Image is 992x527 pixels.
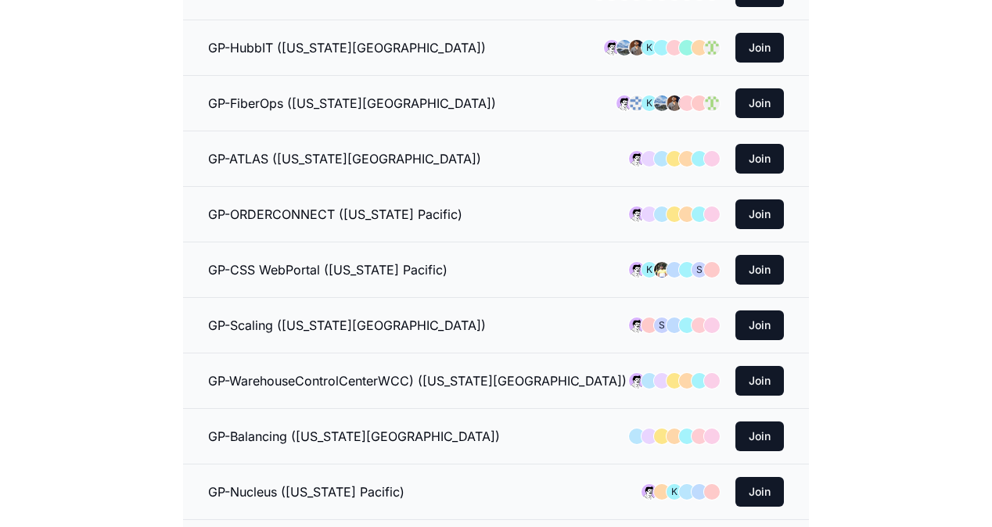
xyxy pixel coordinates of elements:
[735,144,784,174] button: Join
[735,366,784,396] button: Join
[735,255,784,285] button: Join
[735,88,784,118] button: Join
[735,477,784,507] button: Join
[646,41,652,54] h1: K
[629,206,645,222] img: avatar
[629,151,645,167] img: avatar
[735,310,784,340] button: Join
[208,427,500,446] h3: GP-Balancing ([US_STATE][GEOGRAPHIC_DATA])
[696,263,703,276] h1: S
[659,319,665,332] h1: S
[629,317,645,333] img: avatar
[604,40,620,56] img: avatar
[616,40,632,56] img: 153204938
[629,40,645,56] img: 176496148
[208,205,462,224] h3: GP-ORDERCONNECT ([US_STATE] Pacific)
[208,316,486,335] h3: GP-Scaling ([US_STATE][GEOGRAPHIC_DATA])
[629,262,645,278] img: avatar
[616,95,632,111] img: avatar
[208,260,447,279] h3: GP-CSS WebPortal ([US_STATE] Pacific)
[704,40,720,56] img: 171276637
[646,263,652,276] h1: K
[629,373,645,389] img: avatar
[208,149,481,168] h3: GP-ATLAS ([US_STATE][GEOGRAPHIC_DATA])
[629,95,645,111] img: 168196587
[208,94,496,113] h3: GP-FiberOps ([US_STATE][GEOGRAPHIC_DATA])
[646,97,652,109] h1: K
[735,33,784,63] button: Join
[735,421,784,451] button: Join
[208,38,486,57] h3: GP-HubbIT ([US_STATE][GEOGRAPHIC_DATA])
[654,262,670,278] img: avatar
[642,484,657,500] img: avatar
[654,95,670,111] img: 153204938
[735,199,784,229] button: Join
[208,371,627,390] h3: GP-WarehouseControlCenterWCC) ([US_STATE][GEOGRAPHIC_DATA])
[671,486,678,498] h1: K
[704,95,720,111] img: 171276637
[208,482,404,501] h3: GP-Nucleus ([US_STATE] Pacific)
[667,95,682,111] img: 176496148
